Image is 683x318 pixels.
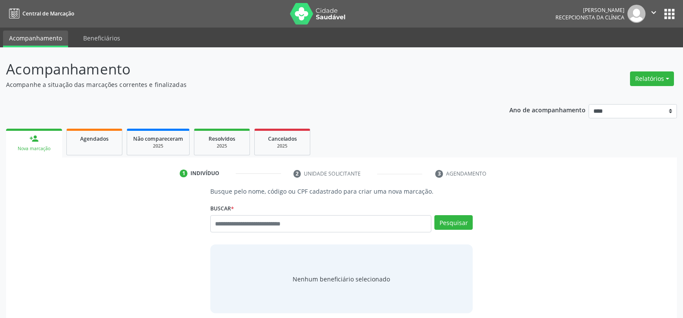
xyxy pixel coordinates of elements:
[630,71,674,86] button: Relatórios
[6,6,74,21] a: Central de Marcação
[6,59,476,80] p: Acompanhamento
[77,31,126,46] a: Beneficiários
[555,14,624,21] span: Recepcionista da clínica
[29,134,39,143] div: person_add
[509,104,586,115] p: Ano de acompanhamento
[133,143,183,149] div: 2025
[261,143,304,149] div: 2025
[133,135,183,142] span: Não compareceram
[180,170,187,177] div: 1
[6,80,476,89] p: Acompanhe a situação das marcações correntes e finalizadas
[22,10,74,17] span: Central de Marcação
[210,202,234,215] label: Buscar
[268,135,297,142] span: Cancelados
[662,6,677,22] button: apps
[210,187,473,196] p: Busque pelo nome, código ou CPF cadastrado para criar uma nova marcação.
[555,6,624,14] div: [PERSON_NAME]
[12,145,56,152] div: Nova marcação
[627,5,646,23] img: img
[200,143,243,149] div: 2025
[434,215,473,230] button: Pesquisar
[80,135,109,142] span: Agendados
[190,170,219,177] div: Indivíduo
[3,31,68,47] a: Acompanhamento
[293,275,390,284] span: Nenhum beneficiário selecionado
[646,5,662,23] button: 
[209,135,235,142] span: Resolvidos
[649,8,658,17] i: 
